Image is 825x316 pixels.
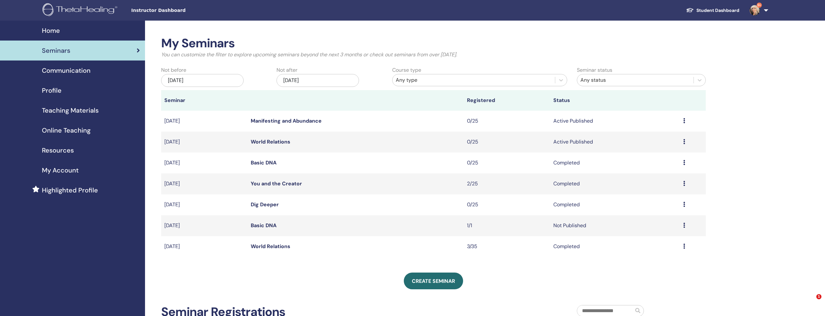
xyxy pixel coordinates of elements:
[464,153,550,173] td: 0/25
[277,74,359,87] div: [DATE]
[816,294,821,299] span: 1
[464,90,550,111] th: Registered
[750,5,760,15] img: default.jpg
[42,106,99,115] span: Teaching Materials
[42,26,60,35] span: Home
[161,194,247,215] td: [DATE]
[550,236,680,257] td: Completed
[161,74,244,87] div: [DATE]
[464,111,550,132] td: 0/25
[161,236,247,257] td: [DATE]
[392,66,421,74] label: Course type
[161,215,247,236] td: [DATE]
[396,76,552,84] div: Any type
[251,159,277,166] a: Basic DNA
[550,132,680,153] td: Active Published
[251,138,290,145] a: World Relations
[161,173,247,194] td: [DATE]
[550,215,680,236] td: Not Published
[251,117,322,124] a: Manifesting and Abundance
[161,132,247,153] td: [DATE]
[464,215,550,236] td: 1/1
[550,90,680,111] th: Status
[580,76,690,84] div: Any status
[161,90,247,111] th: Seminar
[277,66,297,74] label: Not after
[550,111,680,132] td: Active Published
[686,7,694,13] img: graduation-cap-white.svg
[464,173,550,194] td: 2/25
[464,236,550,257] td: 3/35
[412,278,455,284] span: Create seminar
[251,201,279,208] a: Dig Deeper
[42,165,79,175] span: My Account
[464,132,550,153] td: 0/25
[42,66,91,75] span: Communication
[757,3,762,8] span: 9+
[251,180,302,187] a: You and the Creator
[550,173,680,194] td: Completed
[43,3,120,18] img: logo.png
[161,51,706,59] p: You can customize the filter to explore upcoming seminars beyond the next 3 months or check out s...
[251,222,277,229] a: Basic DNA
[42,185,98,195] span: Highlighted Profile
[803,294,819,310] iframe: Intercom live chat
[161,36,706,51] h2: My Seminars
[161,66,186,74] label: Not before
[42,86,62,95] span: Profile
[681,5,744,16] a: Student Dashboard
[42,46,70,55] span: Seminars
[550,194,680,215] td: Completed
[131,7,228,14] span: Instructor Dashboard
[161,111,247,132] td: [DATE]
[550,153,680,173] td: Completed
[42,125,91,135] span: Online Teaching
[404,273,463,289] a: Create seminar
[577,66,612,74] label: Seminar status
[464,194,550,215] td: 0/25
[42,145,74,155] span: Resources
[251,243,290,250] a: World Relations
[161,153,247,173] td: [DATE]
